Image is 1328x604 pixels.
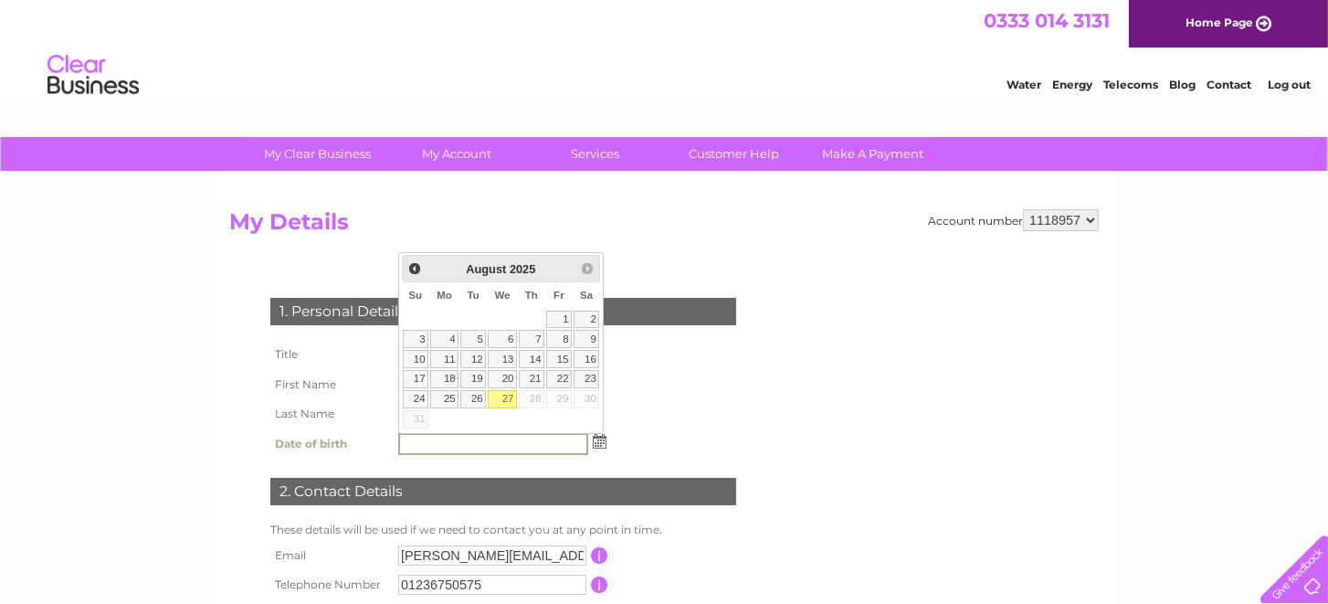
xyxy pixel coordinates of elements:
[519,370,544,388] a: 21
[407,261,422,276] span: Prev
[403,350,428,368] a: 10
[984,9,1110,32] a: 0333 014 3131
[574,311,599,329] a: 2
[798,137,949,171] a: Make A Payment
[466,262,506,276] span: August
[1268,78,1311,91] a: Log out
[266,339,394,370] th: Title
[546,330,572,348] a: 8
[403,330,428,348] a: 3
[510,262,535,276] span: 2025
[243,137,394,171] a: My Clear Business
[546,370,572,388] a: 22
[521,137,671,171] a: Services
[519,350,544,368] a: 14
[229,209,1099,244] h2: My Details
[460,390,486,408] a: 26
[488,350,517,368] a: 13
[266,370,394,399] th: First Name
[382,137,532,171] a: My Account
[47,48,140,103] img: logo.png
[430,350,458,368] a: 11
[467,290,479,301] span: Tuesday
[266,429,394,460] th: Date of birth
[266,570,394,599] th: Telephone Number
[546,311,572,329] a: 1
[928,209,1099,231] div: Account number
[270,478,736,505] div: 2. Contact Details
[553,290,564,301] span: Friday
[659,137,810,171] a: Customer Help
[403,390,428,408] a: 24
[460,350,486,368] a: 12
[591,547,608,564] input: Information
[1207,78,1251,91] a: Contact
[430,370,458,388] a: 18
[405,258,426,279] a: Prev
[430,330,458,348] a: 4
[574,330,599,348] a: 9
[593,434,606,449] img: ...
[488,370,517,388] a: 20
[408,290,422,301] span: Sunday
[270,298,736,325] div: 1. Personal Details
[437,290,452,301] span: Monday
[494,290,510,301] span: Wednesday
[403,370,428,388] a: 17
[574,370,599,388] a: 23
[1169,78,1196,91] a: Blog
[266,399,394,429] th: Last Name
[266,541,394,570] th: Email
[591,577,608,593] input: Information
[266,519,741,541] td: These details will be used if we need to contact you at any point in time.
[580,290,593,301] span: Saturday
[1052,78,1092,91] a: Energy
[519,330,544,348] a: 7
[1103,78,1158,91] a: Telecoms
[234,10,1097,89] div: Clear Business is a trading name of Verastar Limited (registered in [GEOGRAPHIC_DATA] No. 3667643...
[488,390,517,408] a: 27
[546,350,572,368] a: 15
[460,330,486,348] a: 5
[430,390,458,408] a: 25
[460,370,486,388] a: 19
[525,290,538,301] span: Thursday
[1007,78,1041,91] a: Water
[488,330,517,348] a: 6
[574,350,599,368] a: 16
